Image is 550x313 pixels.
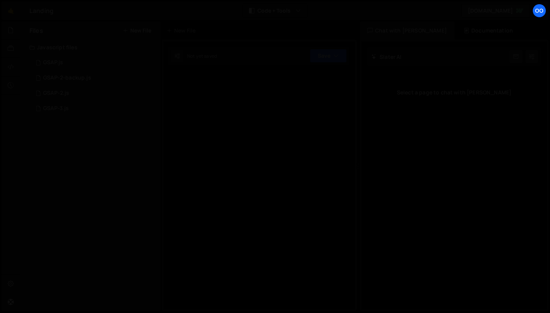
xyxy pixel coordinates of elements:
[20,40,160,55] div: Javascript files
[360,21,455,40] div: Chat with [PERSON_NAME]
[43,90,69,97] div: GSAP-2.js
[371,53,402,60] h2: Slater AI
[123,28,151,34] button: New File
[310,49,347,63] button: Save
[29,26,43,35] h2: Files
[461,4,530,18] a: [DOMAIN_NAME]
[43,75,91,81] div: GSAP-2-backup.js
[532,4,546,18] a: OO
[367,77,541,108] div: Select a page to chat with [PERSON_NAME]
[29,70,160,86] div: 15183/42435.js
[2,2,20,20] a: 🤙
[43,59,63,66] div: GSAP.js
[29,101,160,116] div: 15183/41658.js
[456,21,521,40] div: Documentation
[187,53,217,59] div: Not yet saved
[167,27,199,34] div: New File
[243,4,307,18] button: Code + Tools
[43,105,69,112] div: GSAP-3.js
[29,6,53,15] div: Landing
[29,55,160,70] div: 15183/39805.js
[29,86,160,101] div: 15183/40971.js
